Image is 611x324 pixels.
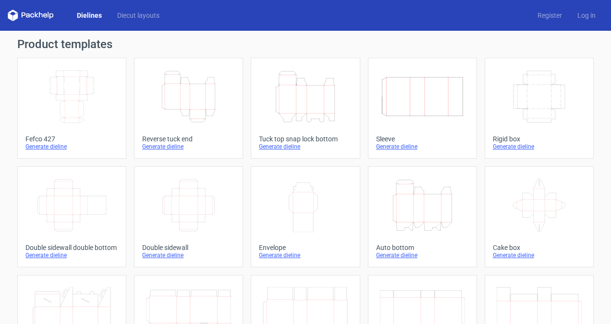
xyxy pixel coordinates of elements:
[259,143,352,150] div: Generate dieline
[530,11,570,20] a: Register
[368,58,477,159] a: SleeveGenerate dieline
[570,11,603,20] a: Log in
[17,166,126,267] a: Double sidewall double bottomGenerate dieline
[485,58,594,159] a: Rigid boxGenerate dieline
[142,135,235,143] div: Reverse tuck end
[69,11,110,20] a: Dielines
[25,244,118,251] div: Double sidewall double bottom
[493,135,586,143] div: Rigid box
[376,143,469,150] div: Generate dieline
[259,135,352,143] div: Tuck top snap lock bottom
[134,166,243,267] a: Double sidewallGenerate dieline
[259,244,352,251] div: Envelope
[134,58,243,159] a: Reverse tuck endGenerate dieline
[259,251,352,259] div: Generate dieline
[376,251,469,259] div: Generate dieline
[17,58,126,159] a: Fefco 427Generate dieline
[142,251,235,259] div: Generate dieline
[251,166,360,267] a: EnvelopeGenerate dieline
[493,251,586,259] div: Generate dieline
[251,58,360,159] a: Tuck top snap lock bottomGenerate dieline
[142,143,235,150] div: Generate dieline
[25,135,118,143] div: Fefco 427
[17,38,594,50] h1: Product templates
[110,11,167,20] a: Diecut layouts
[493,143,586,150] div: Generate dieline
[376,135,469,143] div: Sleeve
[25,251,118,259] div: Generate dieline
[25,143,118,150] div: Generate dieline
[376,244,469,251] div: Auto bottom
[368,166,477,267] a: Auto bottomGenerate dieline
[493,244,586,251] div: Cake box
[485,166,594,267] a: Cake boxGenerate dieline
[142,244,235,251] div: Double sidewall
